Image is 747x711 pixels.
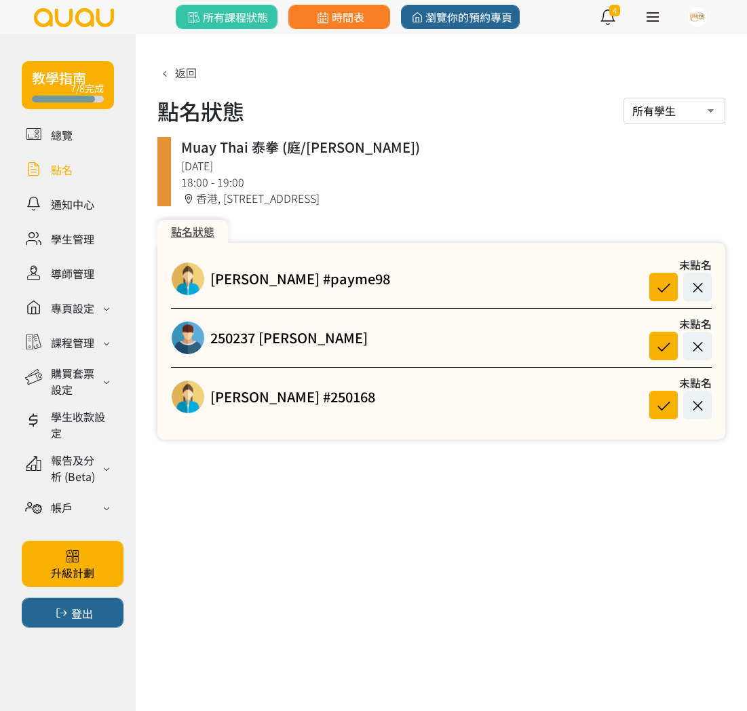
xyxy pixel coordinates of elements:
[51,300,94,316] div: 專頁設定
[401,5,520,29] a: 瀏覽你的預約專頁
[210,328,368,348] a: 250237 [PERSON_NAME]
[157,94,244,127] h1: 點名狀態
[33,8,115,27] img: logo.svg
[185,9,267,25] span: 所有課程狀態
[51,452,99,484] div: 報告及分析 (Beta)
[181,157,715,174] div: [DATE]
[288,5,390,29] a: 時間表
[181,137,715,157] div: Muay Thai 泰拳 (庭/[PERSON_NAME])
[22,598,123,628] button: 登出
[51,365,99,398] div: 購買套票設定
[181,174,715,190] div: 18:00 - 19:00
[637,256,712,273] div: 未點名
[181,190,715,206] div: 香港, [STREET_ADDRESS]
[314,9,364,25] span: 時間表
[609,5,620,16] span: 4
[210,387,375,407] a: [PERSON_NAME] #250168
[408,9,512,25] span: 瀏覽你的預約專頁
[157,220,228,243] div: 點名狀態
[637,374,712,391] div: 未點名
[157,64,197,81] a: 返回
[176,5,277,29] a: 所有課程狀態
[175,64,197,81] span: 返回
[22,541,123,587] a: 升級計劃
[210,269,390,289] a: [PERSON_NAME] #payme98
[637,315,712,332] div: 未點名
[51,499,73,516] div: 帳戶
[51,334,94,351] div: 課程管理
